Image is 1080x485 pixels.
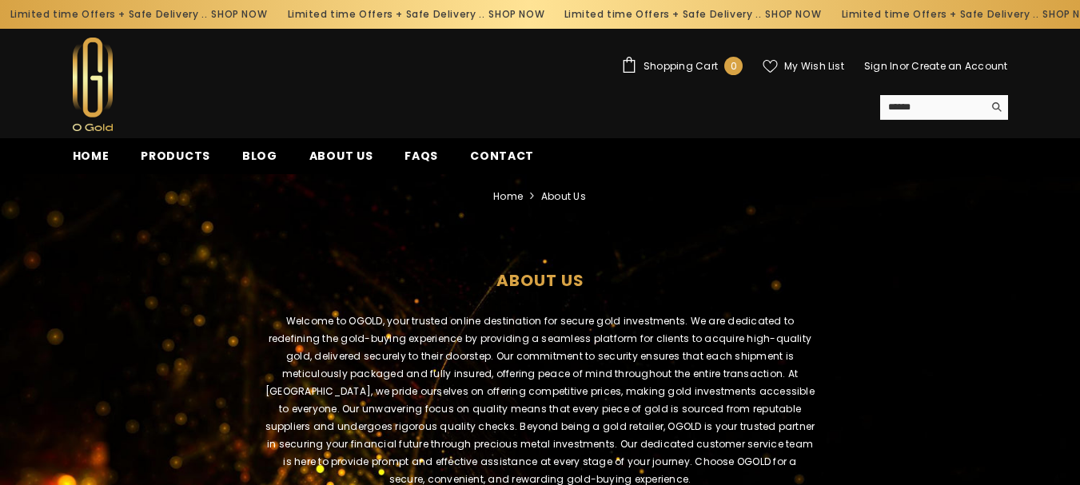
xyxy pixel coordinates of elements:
nav: breadcrumbs [12,174,1068,211]
span: Blog [242,148,277,164]
span: about us [541,188,586,205]
span: FAQs [405,148,438,164]
a: About us [293,147,389,174]
img: Ogold Shop [73,38,113,131]
span: or [899,59,909,73]
a: Home [57,147,126,174]
a: Create an Account [911,59,1007,73]
span: Shopping Cart [644,62,718,71]
span: 0 [731,58,737,75]
span: About us [309,148,373,164]
a: My Wish List [763,59,844,74]
div: Limited time Offers + Safe Delivery .. [274,2,552,27]
a: Shopping Cart [621,57,743,75]
span: Products [141,148,210,164]
button: Search [983,95,1008,119]
a: Products [125,147,226,174]
a: SHOP NOW [209,6,265,23]
div: Limited time Offers + Safe Delivery .. [552,2,829,27]
a: Sign In [864,59,899,73]
a: FAQs [389,147,454,174]
span: My Wish List [784,62,844,71]
span: Contact [470,148,534,164]
a: Blog [226,147,293,174]
h1: about us [12,243,1068,308]
a: Contact [454,147,550,174]
summary: Search [880,95,1008,120]
a: Home [493,188,523,205]
a: SHOP NOW [763,6,819,23]
span: Home [73,148,110,164]
a: SHOP NOW [485,6,541,23]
